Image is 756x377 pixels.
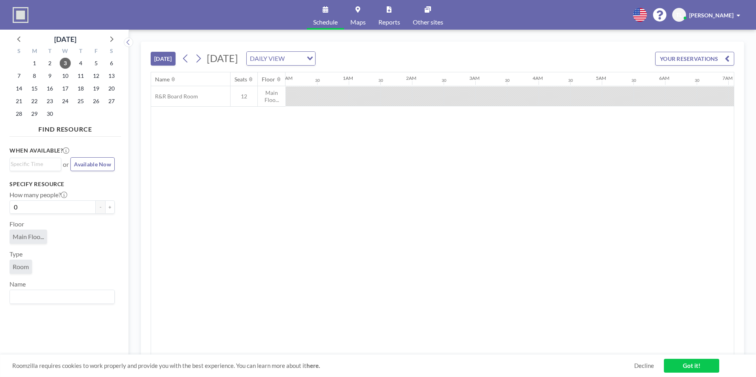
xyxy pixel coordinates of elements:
span: DAILY VIEW [248,53,286,64]
span: Friday, September 26, 2025 [91,96,102,107]
div: 3AM [469,75,480,81]
span: [DATE] [207,52,238,64]
span: Thursday, September 11, 2025 [75,70,86,81]
span: Maps [350,19,366,25]
span: Room [13,263,29,271]
span: Friday, September 12, 2025 [91,70,102,81]
span: Roomzilla requires cookies to work properly and provide you with the best experience. You can lea... [12,362,634,369]
span: Monday, September 29, 2025 [29,108,40,119]
div: 30 [378,78,383,83]
div: 30 [631,78,636,83]
div: 30 [568,78,573,83]
h4: FIND RESOURCE [9,122,121,133]
span: Sunday, September 14, 2025 [13,83,25,94]
a: here. [306,362,320,369]
span: Sunday, September 21, 2025 [13,96,25,107]
input: Search for option [287,53,302,64]
h3: Specify resource [9,181,115,188]
span: Tuesday, September 30, 2025 [44,108,55,119]
span: Tuesday, September 16, 2025 [44,83,55,94]
span: Monday, September 15, 2025 [29,83,40,94]
div: 6AM [659,75,669,81]
div: M [27,47,42,57]
label: Floor [9,220,24,228]
div: S [104,47,119,57]
span: Monday, September 22, 2025 [29,96,40,107]
div: T [73,47,88,57]
div: 7AM [722,75,733,81]
span: 12 [231,93,257,100]
span: Thursday, September 4, 2025 [75,58,86,69]
div: [DATE] [54,34,76,45]
span: Wednesday, September 3, 2025 [60,58,71,69]
span: Tuesday, September 23, 2025 [44,96,55,107]
input: Search for option [11,160,57,168]
div: Floor [262,76,275,83]
a: Got it! [664,359,719,373]
div: 2AM [406,75,416,81]
span: Sunday, September 28, 2025 [13,108,25,119]
span: Friday, September 5, 2025 [91,58,102,69]
div: 30 [505,78,510,83]
span: Reports [378,19,400,25]
span: Tuesday, September 9, 2025 [44,70,55,81]
div: W [58,47,73,57]
button: Available Now [70,157,115,171]
span: Available Now [74,161,111,168]
div: 12AM [280,75,293,81]
div: 30 [442,78,446,83]
img: organization-logo [13,7,28,23]
span: Wednesday, September 10, 2025 [60,70,71,81]
a: Decline [634,362,654,369]
span: Saturday, September 20, 2025 [106,83,117,94]
span: Saturday, September 27, 2025 [106,96,117,107]
span: Monday, September 8, 2025 [29,70,40,81]
button: - [96,200,105,214]
div: Seats [234,76,247,83]
button: + [105,200,115,214]
span: or [63,160,69,168]
div: Name [155,76,170,83]
button: [DATE] [151,52,176,66]
span: Main Floo... [258,89,285,103]
label: Name [9,280,26,288]
div: 5AM [596,75,606,81]
div: F [88,47,104,57]
span: Other sites [413,19,443,25]
label: How many people? [9,191,67,199]
span: Friday, September 19, 2025 [91,83,102,94]
span: Sunday, September 7, 2025 [13,70,25,81]
div: S [11,47,27,57]
label: Type [9,250,23,258]
div: 4AM [533,75,543,81]
span: [PERSON_NAME] [689,12,733,19]
span: Thursday, September 18, 2025 [75,83,86,94]
span: Tuesday, September 2, 2025 [44,58,55,69]
span: Saturday, September 6, 2025 [106,58,117,69]
div: 30 [315,78,320,83]
div: Search for option [247,52,315,65]
span: Wednesday, September 17, 2025 [60,83,71,94]
div: 30 [695,78,699,83]
div: Search for option [10,290,114,303]
span: R&R Board Room [151,93,198,100]
span: Main Floo... [13,233,44,241]
span: Saturday, September 13, 2025 [106,70,117,81]
span: TL [676,11,682,19]
button: YOUR RESERVATIONS [655,52,734,66]
div: 1AM [343,75,353,81]
span: Thursday, September 25, 2025 [75,96,86,107]
span: Monday, September 1, 2025 [29,58,40,69]
span: Wednesday, September 24, 2025 [60,96,71,107]
input: Search for option [11,292,110,302]
span: Schedule [313,19,338,25]
div: T [42,47,58,57]
div: Search for option [10,158,61,170]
